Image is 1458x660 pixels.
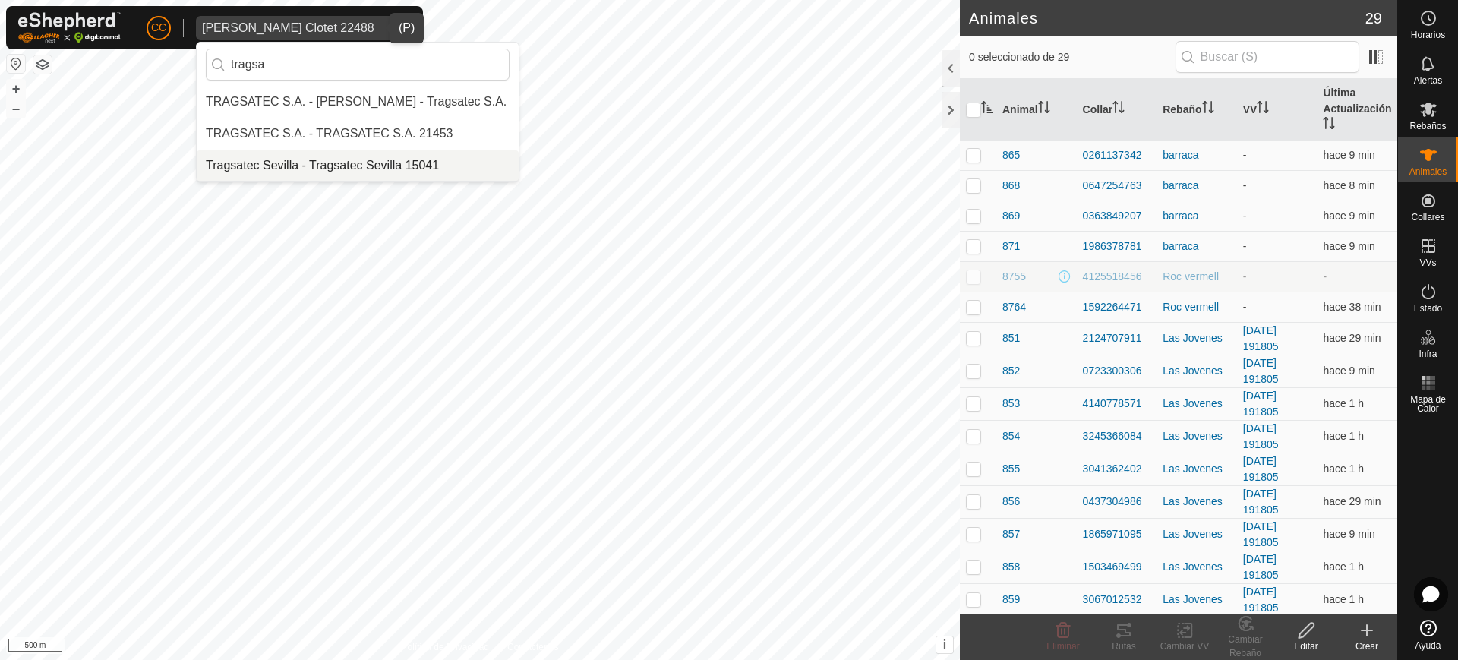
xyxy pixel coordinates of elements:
[206,156,439,175] div: Tragsatec Sevilla - Tragsatec Sevilla 15041
[1323,240,1374,252] span: 25 ago 2025, 13:27
[1243,301,1247,313] app-display-virtual-paddock-transition: -
[1243,455,1279,483] a: [DATE] 191805
[1257,103,1269,115] p-sorticon: Activar para ordenar
[1365,7,1382,30] span: 29
[936,636,953,653] button: i
[1163,147,1231,163] div: barraca
[1411,30,1445,39] span: Horarios
[1243,149,1247,161] app-display-virtual-paddock-transition: -
[1046,641,1079,652] span: Eliminar
[1419,349,1437,358] span: Infra
[1002,592,1020,608] span: 859
[1163,330,1231,346] div: Las Jovenes
[1415,641,1441,650] span: Ayuda
[1163,526,1231,542] div: Las Jovenes
[1323,119,1335,131] p-sorticon: Activar para ordenar
[1243,488,1279,516] a: [DATE] 191805
[1002,428,1020,444] span: 854
[1002,363,1020,379] span: 852
[18,12,121,43] img: Logo Gallagher
[1323,561,1364,573] span: 25 ago 2025, 12:07
[1002,559,1020,575] span: 858
[1163,178,1231,194] div: barraca
[1202,103,1214,115] p-sorticon: Activar para ordenar
[1243,240,1247,252] app-display-virtual-paddock-transition: -
[196,16,380,40] span: Pedro Orrions Clotet 22488
[402,640,489,654] a: Política de Privacidad
[197,118,519,149] li: TRAGSATEC S.A. 21453
[1083,461,1151,477] div: 3041362402
[7,55,25,73] button: Restablecer Mapa
[1317,79,1397,141] th: Última Actualización
[1002,178,1020,194] span: 868
[1038,103,1050,115] p-sorticon: Activar para ordenar
[1002,299,1026,315] span: 8764
[1323,430,1364,442] span: 25 ago 2025, 12:17
[1154,639,1215,653] div: Cambiar VV
[1163,428,1231,444] div: Las Jovenes
[1276,639,1336,653] div: Editar
[206,49,510,81] input: Buscar por región, país, empresa o propiedad
[1163,396,1231,412] div: Las Jovenes
[1163,238,1231,254] div: barraca
[1409,122,1446,131] span: Rebaños
[1176,41,1359,73] input: Buscar (S)
[1163,269,1231,285] div: Roc vermell
[1243,324,1279,352] a: [DATE] 191805
[1163,299,1231,315] div: Roc vermell
[1414,76,1442,85] span: Alertas
[1002,208,1020,224] span: 869
[1323,593,1364,605] span: 25 ago 2025, 11:57
[1083,330,1151,346] div: 2124707911
[1243,586,1279,614] a: [DATE] 191805
[1093,639,1154,653] div: Rutas
[1002,396,1020,412] span: 853
[1083,238,1151,254] div: 1986378781
[1323,179,1374,191] span: 25 ago 2025, 13:27
[1398,614,1458,656] a: Ayuda
[1243,553,1279,581] a: [DATE] 191805
[996,79,1077,141] th: Animal
[33,55,52,74] button: Capas del Mapa
[1323,149,1374,161] span: 25 ago 2025, 13:27
[1083,396,1151,412] div: 4140778571
[1002,461,1020,477] span: 855
[1237,79,1318,141] th: VV
[197,150,519,181] li: Tragsatec Sevilla 15041
[1409,167,1447,176] span: Animales
[1323,528,1374,540] span: 25 ago 2025, 13:27
[1243,520,1279,548] a: [DATE] 191805
[1083,147,1151,163] div: 0261137342
[206,125,453,143] div: TRAGSATEC S.A. - TRAGSATEC S.A. 21453
[1336,639,1397,653] div: Crear
[981,103,993,115] p-sorticon: Activar para ordenar
[380,16,411,40] div: dropdown trigger
[1163,461,1231,477] div: Las Jovenes
[1083,494,1151,510] div: 0437304986
[1083,559,1151,575] div: 1503469499
[1243,179,1247,191] app-display-virtual-paddock-transition: -
[1112,103,1125,115] p-sorticon: Activar para ordenar
[1083,299,1151,315] div: 1592264471
[1323,270,1327,283] span: -
[507,640,558,654] a: Contáctenos
[1323,301,1381,313] span: 25 ago 2025, 12:57
[197,87,519,181] ul: Option List
[206,93,507,111] div: TRAGSATEC S.A. - [PERSON_NAME] - Tragsatec S.A.
[1402,395,1454,413] span: Mapa de Calor
[1323,397,1364,409] span: 25 ago 2025, 12:07
[969,9,1365,27] h2: Animales
[1157,79,1237,141] th: Rebaño
[1163,592,1231,608] div: Las Jovenes
[1243,210,1247,222] app-display-virtual-paddock-transition: -
[1083,208,1151,224] div: 0363849207
[202,22,374,34] div: [PERSON_NAME] Clotet 22488
[1323,495,1381,507] span: 25 ago 2025, 13:07
[1323,210,1374,222] span: 25 ago 2025, 13:27
[1083,269,1151,285] div: 4125518456
[969,49,1176,65] span: 0 seleccionado de 29
[7,99,25,118] button: –
[1419,258,1436,267] span: VVs
[1323,365,1374,377] span: 25 ago 2025, 13:27
[1323,332,1381,344] span: 25 ago 2025, 13:07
